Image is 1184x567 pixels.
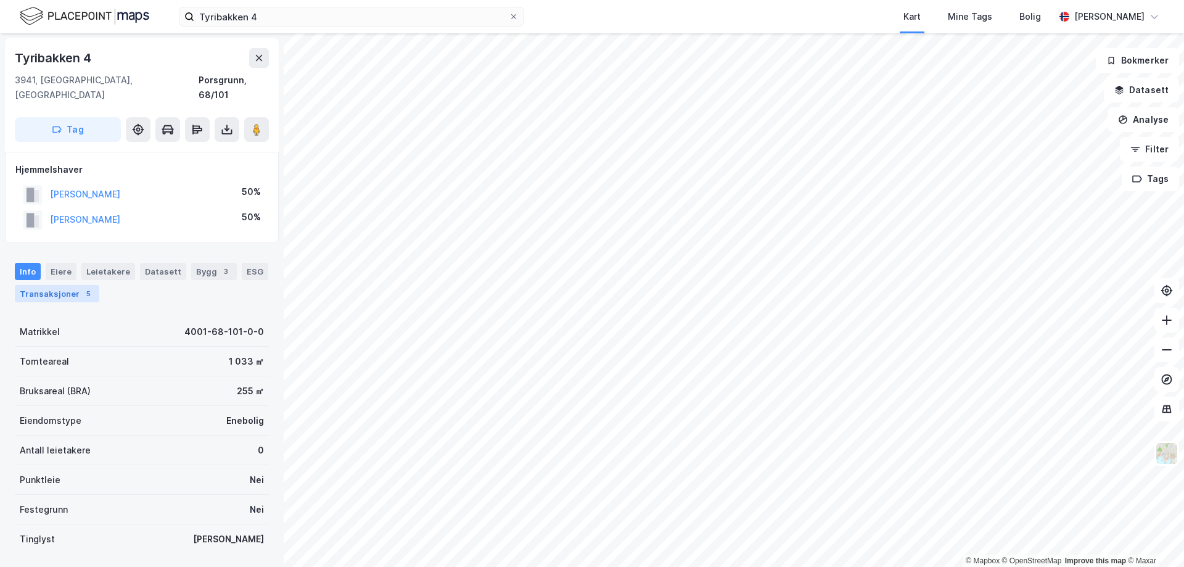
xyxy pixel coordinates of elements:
[226,413,264,428] div: Enebolig
[20,413,81,428] div: Eiendomstype
[15,285,99,302] div: Transaksjoner
[82,288,94,300] div: 5
[948,9,992,24] div: Mine Tags
[1104,78,1179,102] button: Datasett
[1019,9,1041,24] div: Bolig
[1155,442,1178,465] img: Z
[20,325,60,339] div: Matrikkel
[15,263,41,280] div: Info
[220,265,232,278] div: 3
[1122,508,1184,567] iframe: Chat Widget
[81,263,135,280] div: Leietakere
[15,162,268,177] div: Hjemmelshaver
[229,354,264,369] div: 1 033 ㎡
[237,384,264,399] div: 255 ㎡
[242,263,268,280] div: ESG
[242,184,261,199] div: 50%
[199,73,269,102] div: Porsgrunn, 68/101
[15,117,121,142] button: Tag
[15,73,199,102] div: 3941, [GEOGRAPHIC_DATA], [GEOGRAPHIC_DATA]
[1108,107,1179,132] button: Analyse
[250,502,264,517] div: Nei
[242,210,261,225] div: 50%
[258,443,264,458] div: 0
[20,443,91,458] div: Antall leietakere
[15,48,94,68] div: Tyribakken 4
[191,263,237,280] div: Bygg
[20,6,149,27] img: logo.f888ab2527a4732fd821a326f86c7f29.svg
[193,532,264,547] div: [PERSON_NAME]
[1002,557,1062,565] a: OpenStreetMap
[250,473,264,487] div: Nei
[194,7,509,26] input: Søk på adresse, matrikkel, gårdeiere, leietakere eller personer
[20,473,60,487] div: Punktleie
[20,384,91,399] div: Bruksareal (BRA)
[184,325,264,339] div: 4001-68-101-0-0
[140,263,186,280] div: Datasett
[1120,137,1179,162] button: Filter
[1096,48,1179,73] button: Bokmerker
[1122,167,1179,191] button: Tags
[1074,9,1145,24] div: [PERSON_NAME]
[966,557,1000,565] a: Mapbox
[20,354,69,369] div: Tomteareal
[46,263,76,280] div: Eiere
[903,9,921,24] div: Kart
[20,532,55,547] div: Tinglyst
[1122,508,1184,567] div: Kontrollprogram for chat
[20,502,68,517] div: Festegrunn
[1065,557,1126,565] a: Improve this map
